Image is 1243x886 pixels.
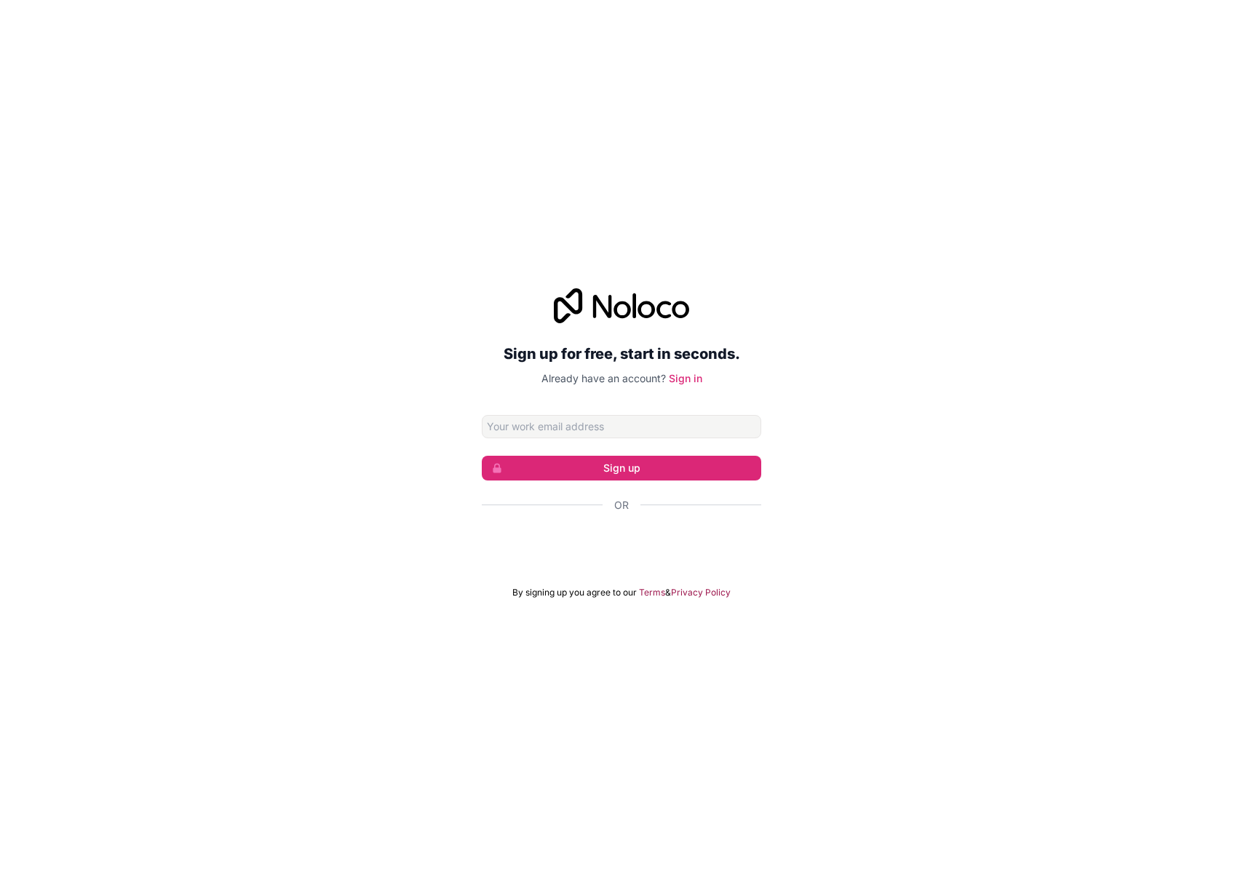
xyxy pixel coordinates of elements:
[482,415,761,438] input: Email address
[541,372,666,384] span: Already have an account?
[474,529,769,561] iframe: Sign in with Google Button
[669,372,702,384] a: Sign in
[639,587,665,598] a: Terms
[512,587,637,598] span: By signing up you agree to our
[665,587,671,598] span: &
[614,498,629,513] span: Or
[671,587,731,598] a: Privacy Policy
[482,341,761,367] h2: Sign up for free, start in seconds.
[482,456,761,480] button: Sign up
